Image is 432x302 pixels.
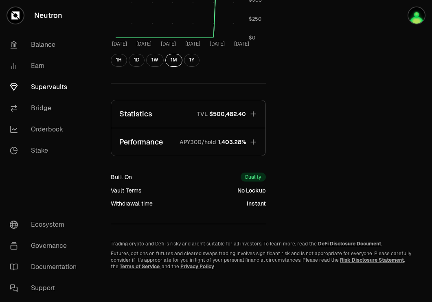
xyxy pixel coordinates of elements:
[3,235,88,256] a: Governance
[111,100,265,128] button: StatisticsTVL$500,482.40
[185,41,200,47] tspan: [DATE]
[218,138,246,146] span: 1,403.28%
[237,186,266,195] div: No Lockup
[136,41,151,47] tspan: [DATE]
[3,55,88,77] a: Earn
[3,34,88,55] a: Balance
[184,54,200,67] button: 1Y
[111,250,412,270] p: Futures, options on futures and cleared swaps trading involves significant risk and is not approp...
[119,108,152,120] p: Statistics
[340,257,404,263] a: Risk Disclosure Statement
[119,136,163,148] p: Performance
[318,241,381,247] a: DeFi Disclosure Document
[111,199,153,208] div: Withdrawal time
[197,110,208,118] p: TVL
[209,110,246,118] span: $500,482.40
[408,7,425,24] img: Atom Staking
[3,214,88,235] a: Ecosystem
[180,138,216,146] p: APY30D/hold
[111,173,132,181] div: Built On
[111,128,265,156] button: PerformanceAPY30D/hold1,403.28%
[111,186,141,195] div: Vault Terms
[249,16,261,22] tspan: $250
[3,119,88,140] a: Orderbook
[241,173,266,182] div: Duality
[161,41,176,47] tspan: [DATE]
[3,278,88,299] a: Support
[249,35,255,42] tspan: $0
[180,263,214,270] a: Privacy Policy
[3,77,88,98] a: Supervaults
[165,54,182,67] button: 1M
[3,140,88,161] a: Stake
[210,41,225,47] tspan: [DATE]
[146,54,164,67] button: 1W
[3,98,88,119] a: Bridge
[234,41,249,47] tspan: [DATE]
[3,256,88,278] a: Documentation
[111,54,127,67] button: 1H
[111,241,412,247] p: Trading crypto and Defi is risky and aren't suitable for all investors. To learn more, read the .
[247,199,266,208] div: Instant
[112,41,127,47] tspan: [DATE]
[129,54,145,67] button: 1D
[120,263,160,270] a: Terms of Service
